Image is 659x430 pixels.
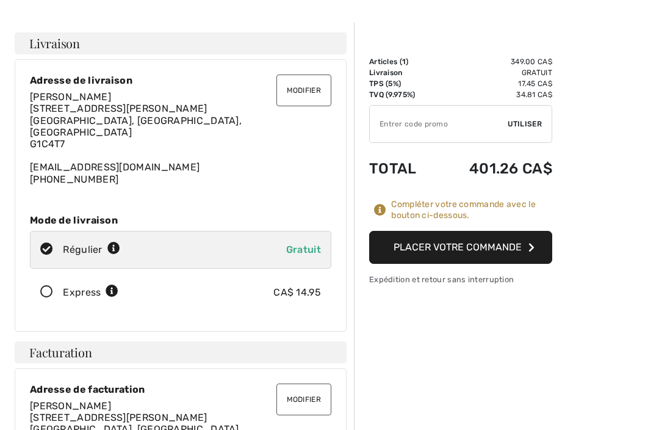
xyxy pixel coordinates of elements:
button: Placer votre commande [369,231,552,264]
td: Gratuit [436,67,552,78]
div: Mode de livraison [30,214,331,226]
div: CA$ 14.95 [273,285,321,300]
div: Express [63,285,118,300]
td: Livraison [369,67,436,78]
td: 34.81 CA$ [436,89,552,100]
span: [PERSON_NAME] [30,91,111,103]
td: Articles ( ) [369,56,436,67]
div: Expédition et retour sans interruption [369,274,552,285]
td: 17.45 CA$ [436,78,552,89]
span: Utiliser [508,118,542,129]
td: TPS (5%) [369,78,436,89]
span: Gratuit [286,244,321,255]
span: Facturation [29,346,92,359]
td: 401.26 CA$ [436,148,552,189]
td: 349.00 CA$ [436,56,552,67]
div: [EMAIL_ADDRESS][DOMAIN_NAME] [30,91,331,185]
button: Modifier [276,75,331,106]
span: [STREET_ADDRESS][PERSON_NAME] [GEOGRAPHIC_DATA], [GEOGRAPHIC_DATA], [GEOGRAPHIC_DATA] G1C4T7 [30,103,242,150]
div: Adresse de facturation [30,384,331,395]
span: Livraison [29,37,80,49]
button: Modifier [276,384,331,415]
td: TVQ (9.975%) [369,89,436,100]
span: [PERSON_NAME] [30,400,111,412]
td: Total [369,148,436,189]
input: Code promo [370,106,508,142]
a: [PHONE_NUMBER] [30,173,118,185]
div: Régulier [63,242,120,257]
div: Compléter votre commande avec le bouton ci-dessous. [391,199,552,221]
span: 1 [402,57,406,66]
div: Adresse de livraison [30,75,331,86]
